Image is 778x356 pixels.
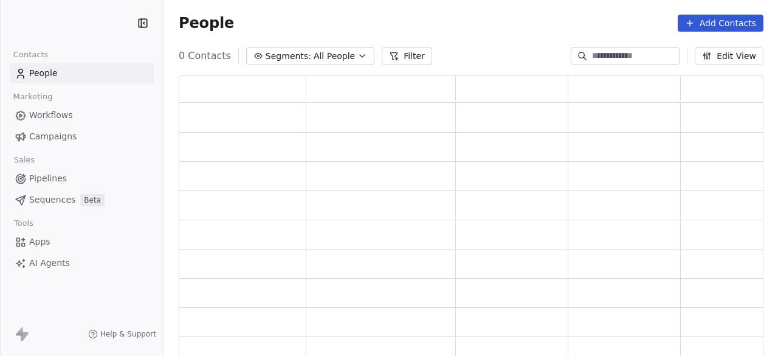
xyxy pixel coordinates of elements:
[10,127,154,147] a: Campaigns
[10,253,154,273] a: AI Agents
[382,47,432,65] button: Filter
[29,130,77,143] span: Campaigns
[29,257,70,270] span: AI Agents
[29,194,75,206] span: Sequences
[8,88,58,106] span: Marketing
[10,105,154,125] a: Workflows
[678,15,763,32] button: Add Contacts
[179,49,231,63] span: 0 Contacts
[9,151,40,169] span: Sales
[29,172,67,185] span: Pipelines
[695,47,763,65] button: Edit View
[29,236,50,248] span: Apps
[10,232,154,252] a: Apps
[10,190,154,210] a: SequencesBeta
[29,109,73,122] span: Workflows
[80,194,105,206] span: Beta
[29,67,58,80] span: People
[100,329,156,339] span: Help & Support
[8,46,53,64] span: Contacts
[179,14,234,32] span: People
[10,63,154,83] a: People
[266,50,311,63] span: Segments:
[10,169,154,189] a: Pipelines
[9,214,38,232] span: Tools
[314,50,355,63] span: All People
[88,329,156,339] a: Help & Support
